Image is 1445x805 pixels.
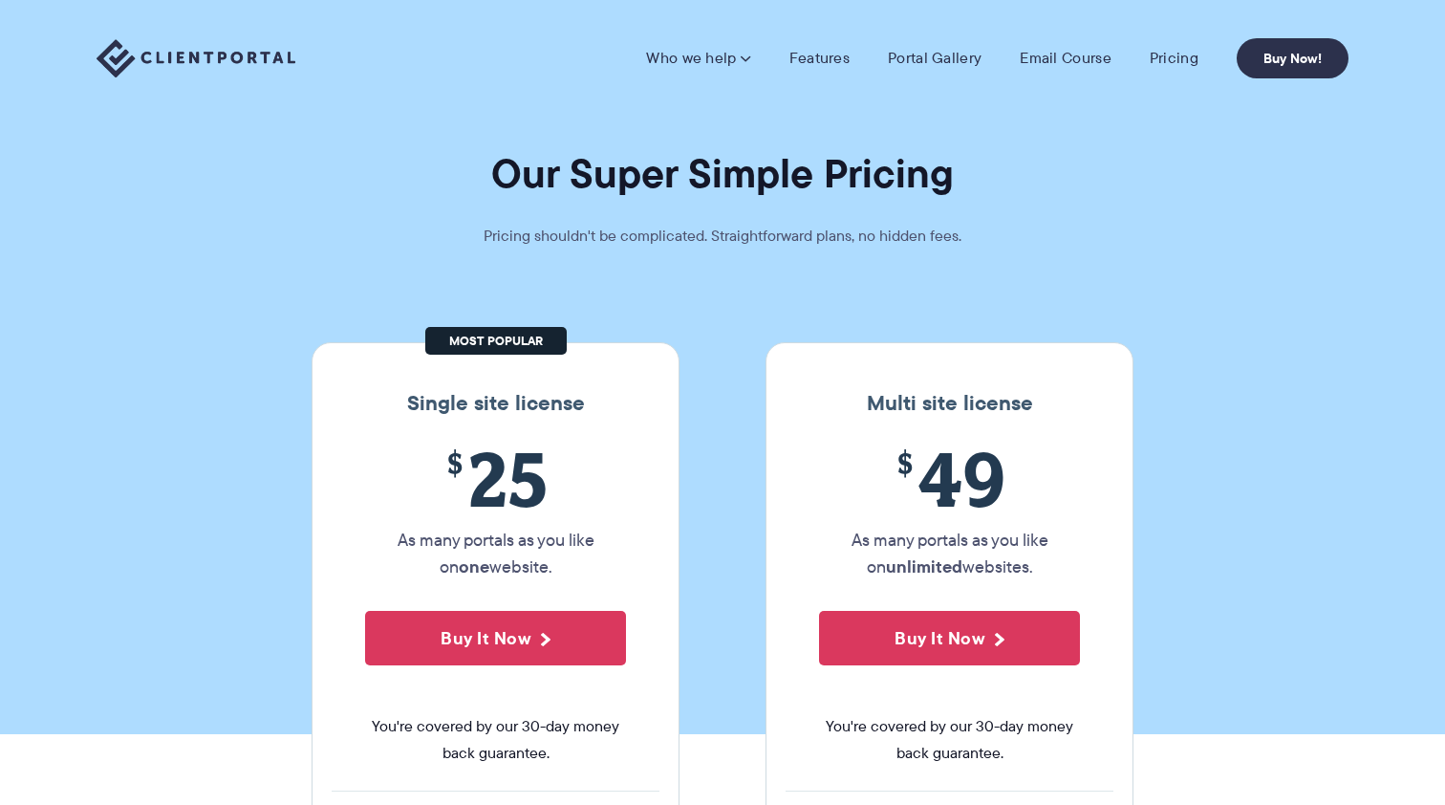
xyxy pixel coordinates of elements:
[332,391,659,416] h3: Single site license
[888,49,981,68] a: Portal Gallery
[1150,49,1198,68] a: Pricing
[819,527,1080,580] p: As many portals as you like on websites.
[819,435,1080,522] span: 49
[436,223,1009,250] p: Pricing shouldn't be complicated. Straightforward plans, no hidden fees.
[365,713,626,767] span: You're covered by our 30-day money back guarantee.
[886,554,962,579] strong: unlimited
[789,49,850,68] a: Features
[365,611,626,665] button: Buy It Now
[365,527,626,580] p: As many portals as you like on website.
[1237,38,1348,78] a: Buy Now!
[646,49,750,68] a: Who we help
[819,611,1080,665] button: Buy It Now
[1020,49,1111,68] a: Email Course
[459,554,489,579] strong: one
[819,713,1080,767] span: You're covered by our 30-day money back guarantee.
[786,391,1113,416] h3: Multi site license
[365,435,626,522] span: 25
